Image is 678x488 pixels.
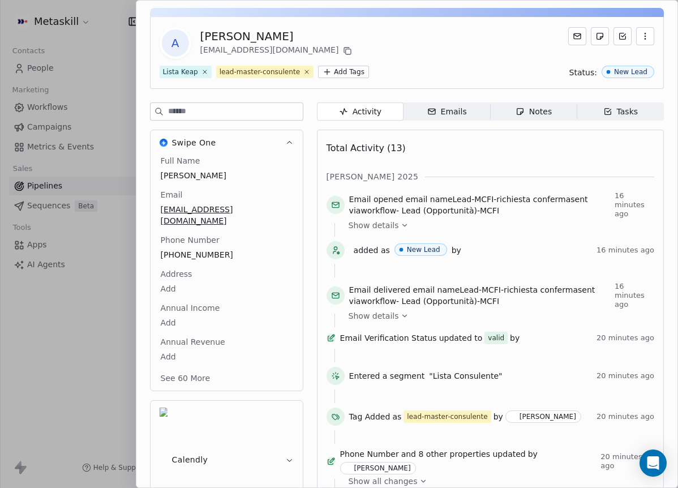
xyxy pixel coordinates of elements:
[349,195,404,204] span: Email opened
[172,454,208,465] span: Calendly
[162,29,189,57] span: A
[429,370,502,382] span: "Lista Consulente"
[172,137,216,148] span: Swipe One
[158,189,185,200] span: Email
[340,448,399,460] span: Phone Number
[161,317,293,328] span: Add
[161,204,293,226] span: [EMAIL_ADDRESS][DOMAIN_NAME]
[640,450,667,477] div: Open Intercom Messenger
[452,245,461,256] span: by
[200,44,355,58] div: [EMAIL_ADDRESS][DOMAIN_NAME]
[354,464,411,472] div: [PERSON_NAME]
[507,413,516,421] img: R
[349,220,399,231] span: Show details
[349,370,425,382] span: Entered a segment
[603,106,638,118] div: Tasks
[158,234,222,246] span: Phone Number
[349,285,410,294] span: Email delivered
[342,464,350,473] img: R
[349,476,646,487] a: Show all changes
[154,368,217,388] button: See 60 More
[614,68,647,76] div: New Lead
[597,371,654,380] span: 20 minutes ago
[151,155,303,391] div: Swipe OneSwipe One
[569,67,597,78] span: Status:
[520,413,576,421] div: [PERSON_NAME]
[349,310,399,322] span: Show details
[158,336,228,348] span: Annual Revenue
[340,332,437,344] span: Email Verification Status
[597,246,654,255] span: 16 minutes ago
[615,282,654,309] span: 16 minutes ago
[516,106,552,118] div: Notes
[402,206,499,215] span: Lead (Opportunità)-MCFI
[494,411,503,422] span: by
[220,67,300,77] div: lead-master-consulente
[349,476,418,487] span: Show all changes
[318,66,369,78] button: Add Tags
[600,452,654,470] span: 20 minutes ago
[439,332,483,344] span: updated to
[327,171,419,182] span: [PERSON_NAME] 2025
[510,332,520,344] span: by
[161,170,293,181] span: [PERSON_NAME]
[488,332,504,344] div: valid
[402,297,499,306] span: Lead (Opportunità)-MCFI
[401,448,526,460] span: and 8 other properties updated
[349,194,610,216] span: email name sent via workflow -
[597,412,654,421] span: 20 minutes ago
[349,220,646,231] a: Show details
[158,155,203,166] span: Full Name
[460,285,578,294] span: Lead-MCFI-richiesta conferma
[407,246,440,254] div: New Lead
[349,411,391,422] span: Tag Added
[349,284,610,307] span: email name sent via workflow -
[158,302,222,314] span: Annual Income
[200,28,355,44] div: [PERSON_NAME]
[354,245,390,256] span: added as
[163,67,198,77] div: Lista Keap
[453,195,571,204] span: Lead-MCFI-richiesta conferma
[161,283,293,294] span: Add
[160,139,168,147] img: Swipe One
[407,412,487,422] div: lead-master-consulente
[597,333,654,343] span: 20 minutes ago
[427,106,467,118] div: Emails
[392,411,401,422] span: as
[349,310,646,322] a: Show details
[161,249,293,260] span: [PHONE_NUMBER]
[158,268,195,280] span: Address
[528,448,538,460] span: by
[327,143,406,153] span: Total Activity (13)
[161,351,293,362] span: Add
[615,191,654,219] span: 16 minutes ago
[151,130,303,155] button: Swipe OneSwipe One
